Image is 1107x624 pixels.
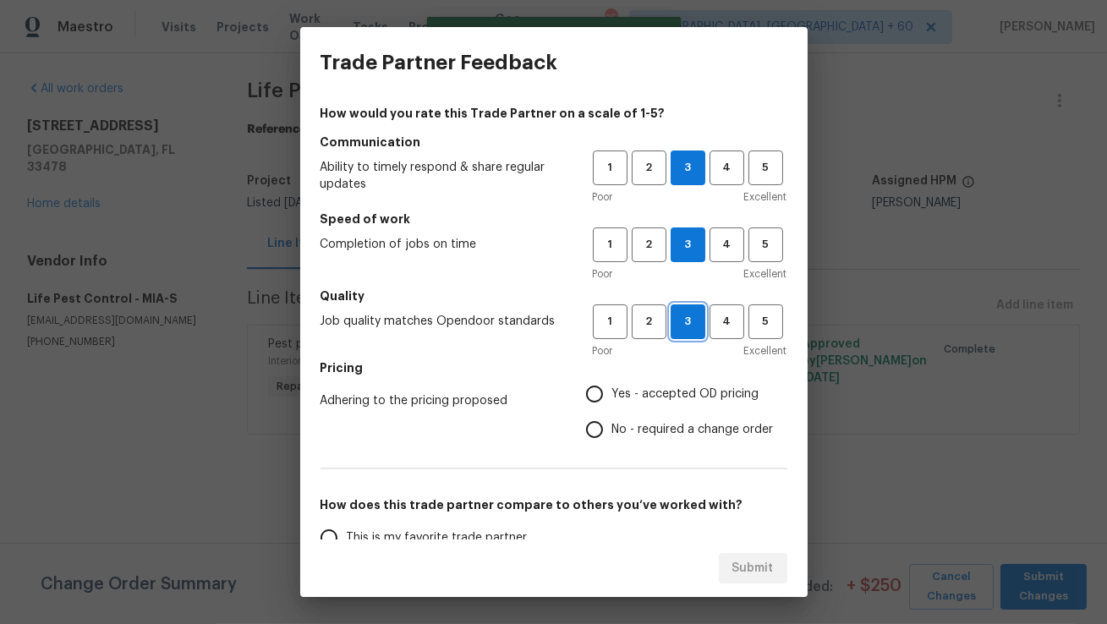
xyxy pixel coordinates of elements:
span: Excellent [744,265,787,282]
span: 3 [671,312,704,331]
h5: Communication [321,134,787,151]
button: 4 [710,304,744,339]
span: Excellent [744,189,787,205]
h5: Quality [321,287,787,304]
span: Yes - accepted OD pricing [612,386,759,403]
span: 1 [595,158,626,178]
button: 1 [593,151,627,185]
h5: Pricing [321,359,787,376]
span: Adhering to the pricing proposed [321,392,559,409]
button: 5 [748,227,783,262]
span: This is my favorite trade partner [347,529,528,547]
span: 4 [711,235,743,255]
span: Poor [593,342,613,359]
span: 4 [711,158,743,178]
button: 5 [748,304,783,339]
button: 4 [710,151,744,185]
button: 5 [748,151,783,185]
span: Poor [593,189,613,205]
span: 4 [711,312,743,331]
h5: How does this trade partner compare to others you’ve worked with? [321,496,787,513]
span: No - required a change order [612,421,774,439]
button: 2 [632,227,666,262]
span: Ability to timely respond & share regular updates [321,159,566,193]
div: Pricing [586,376,787,447]
span: 3 [671,235,704,255]
span: 2 [633,235,665,255]
span: Job quality matches Opendoor standards [321,313,566,330]
button: 3 [671,304,705,339]
span: 1 [595,235,626,255]
span: Excellent [744,342,787,359]
h3: Trade Partner Feedback [321,51,558,74]
button: 3 [671,151,705,185]
h4: How would you rate this Trade Partner on a scale of 1-5? [321,105,787,122]
h5: Speed of work [321,211,787,227]
button: 2 [632,304,666,339]
span: 2 [633,312,665,331]
span: 5 [750,235,781,255]
button: 1 [593,227,627,262]
span: Completion of jobs on time [321,236,566,253]
span: Poor [593,265,613,282]
span: 3 [671,158,704,178]
span: 5 [750,158,781,178]
button: 2 [632,151,666,185]
button: 1 [593,304,627,339]
span: 5 [750,312,781,331]
span: 2 [633,158,665,178]
span: 1 [595,312,626,331]
button: 3 [671,227,705,262]
button: 4 [710,227,744,262]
